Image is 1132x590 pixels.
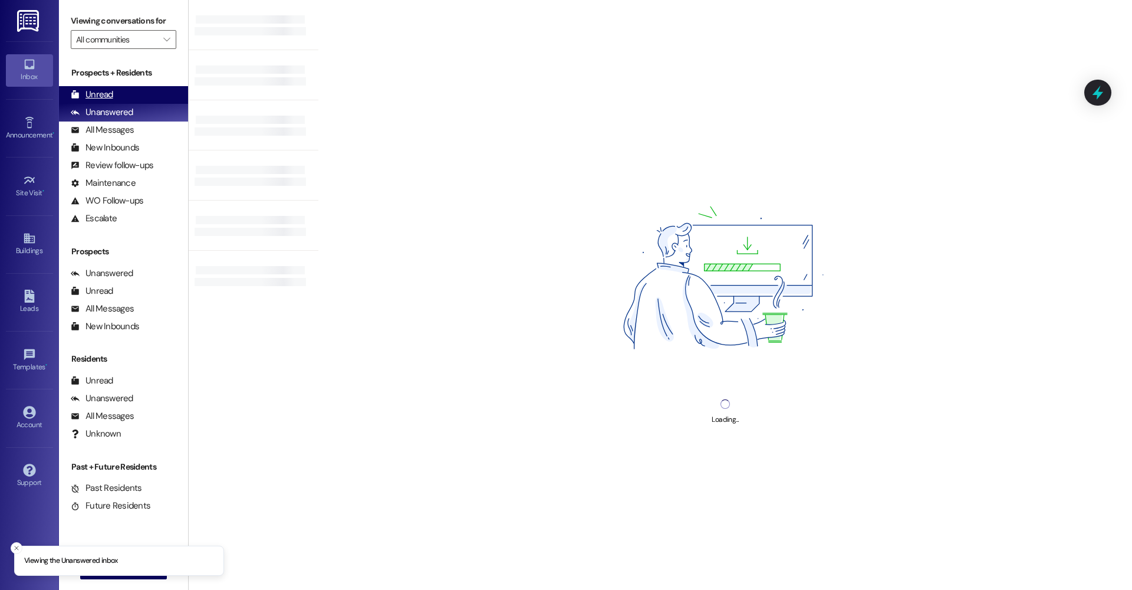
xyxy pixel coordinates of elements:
a: Leads [6,286,53,318]
img: ResiDesk Logo [17,10,41,32]
div: Past Residents [71,482,142,494]
a: Templates • [6,345,53,376]
a: Site Visit • [6,171,53,202]
div: Unanswered [71,106,133,119]
div: Loading... [712,414,738,426]
div: Unanswered [71,267,133,280]
span: • [42,187,44,195]
div: New Inbounds [71,320,139,333]
div: Unanswered [71,392,133,405]
div: All Messages [71,410,134,422]
span: • [45,361,47,369]
i:  [163,35,170,44]
div: Prospects [59,245,188,258]
a: Support [6,460,53,492]
div: All Messages [71,124,134,136]
button: Close toast [11,542,22,554]
div: Unread [71,88,113,101]
label: Viewing conversations for [71,12,176,30]
div: Unread [71,285,113,297]
div: Unknown [71,428,121,440]
div: All Messages [71,303,134,315]
div: Maintenance [71,177,136,189]
div: Review follow-ups [71,159,153,172]
div: New Inbounds [71,142,139,154]
a: Account [6,402,53,434]
div: Escalate [71,212,117,225]
div: Residents [59,353,188,365]
div: Future Residents [71,500,150,512]
a: Buildings [6,228,53,260]
a: Inbox [6,54,53,86]
div: Prospects + Residents [59,67,188,79]
div: WO Follow-ups [71,195,143,207]
span: • [52,129,54,137]
div: Unread [71,375,113,387]
div: Past + Future Residents [59,461,188,473]
p: Viewing the Unanswered inbox [24,556,118,566]
input: All communities [76,30,157,49]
